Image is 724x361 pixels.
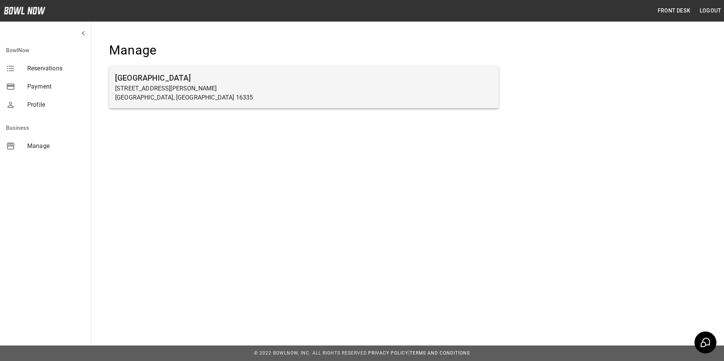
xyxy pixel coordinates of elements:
[697,4,724,18] button: Logout
[410,350,470,356] a: Terms and Conditions
[27,82,85,91] span: Payment
[254,350,368,356] span: © 2022 BowlNow, Inc. All Rights Reserved.
[27,64,85,73] span: Reservations
[27,100,85,109] span: Profile
[115,93,493,102] p: [GEOGRAPHIC_DATA], [GEOGRAPHIC_DATA] 16335
[115,84,493,93] p: [STREET_ADDRESS][PERSON_NAME]
[27,142,85,151] span: Manage
[655,4,694,18] button: Front Desk
[109,42,499,58] h4: Manage
[115,72,493,84] h6: [GEOGRAPHIC_DATA]
[368,350,408,356] a: Privacy Policy
[4,7,45,14] img: logo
